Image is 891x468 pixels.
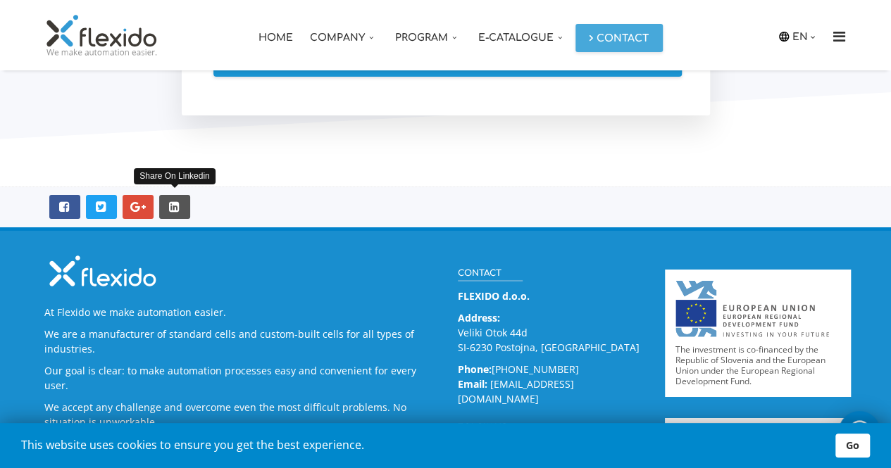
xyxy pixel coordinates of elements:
strong: Address: [458,311,500,324]
p: We accept any challenge and overcome even the most difficult problems. No situation is unworkable. [44,400,437,429]
p: The investment is co-financed by the Republic of Slovenia and the European Union under the Europe... [675,344,840,386]
i: Menu [828,30,851,44]
strong: FLEXIDO d.o.o. [458,289,530,303]
p: Veliki Otok 44d SI-6230 Postojna, [GEOGRAPHIC_DATA] [458,310,644,355]
img: Flexido, d.o.o. [44,14,160,56]
img: icon-laguage.svg [778,30,790,43]
a: The investment is co-financed by the Republic of Slovenia and the European Union under the Europe... [675,280,840,386]
p: At Flexido we make automation easier. [44,305,437,320]
img: Flexido [44,252,161,291]
h3: Folow Us [458,420,528,436]
p: [PHONE_NUMBER] [458,362,644,406]
img: whatsapp_icon_white.svg [845,418,873,445]
div: Share On Linkedin [134,168,215,184]
strong: Phone: [458,362,492,376]
p: We are a manufacturer of standard cells and custom-built cells for all types of industries. [44,327,437,356]
a: EN [792,29,819,44]
a: Contact [575,24,663,52]
a: Go [835,434,870,457]
img: The European Regional Development Fund [675,280,840,337]
p: Our goal is clear: to make automation processes easy and convenient for every user. [44,363,437,393]
strong: Email: [458,377,487,391]
a: [EMAIL_ADDRESS][DOMAIN_NAME] [458,377,574,405]
h3: Contact [458,266,523,282]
